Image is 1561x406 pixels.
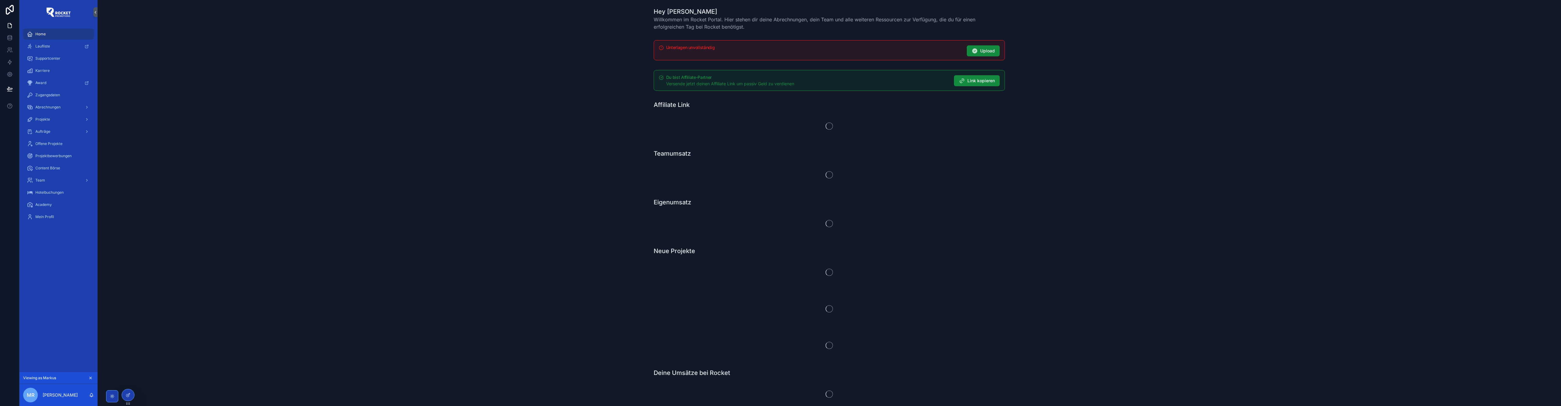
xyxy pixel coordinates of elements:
[23,77,94,88] a: Award
[23,90,94,101] a: Zugangsdaten
[35,32,46,37] span: Home
[23,211,94,222] a: Mein Profil
[35,56,60,61] span: Supportcenter
[23,53,94,64] a: Supportcenter
[967,45,1000,56] button: Upload
[23,41,94,52] a: Laufliste
[35,129,50,134] span: Aufträge
[967,78,995,84] span: Link kopieren
[980,48,995,54] span: Upload
[23,175,94,186] a: Team
[35,214,54,219] span: Mein Profil
[954,75,1000,86] button: Link kopieren
[35,105,61,110] span: Abrechnungen
[35,44,50,49] span: Laufliste
[654,16,1005,30] span: Willkommen im Rocket Portal. Hier stehen dir deine Abrechnungen, dein Team und alle weiteren Ress...
[35,154,72,158] span: Projektbewerbungen
[35,141,63,146] span: Offene Projekte
[20,24,98,230] div: scrollable content
[23,102,94,113] a: Abrechnungen
[654,149,691,158] h1: Teamumsatz
[43,392,78,398] p: [PERSON_NAME]
[35,178,45,183] span: Team
[666,81,794,86] span: Versende jetzt deinen Affiliate Link um passiv Geld zu verdienen
[35,80,46,85] span: Award
[23,126,94,137] a: Aufträge
[35,166,60,171] span: Content Börse
[23,199,94,210] a: Academy
[35,190,64,195] span: Hotelbuchungen
[654,7,1005,16] h1: Hey [PERSON_NAME]
[23,163,94,174] a: Content Börse
[666,81,949,87] div: Versende jetzt deinen Affiliate Link um passiv Geld zu verdienen
[35,117,50,122] span: Projekte
[23,29,94,40] a: Home
[23,150,94,161] a: Projektbewerbungen
[654,247,695,255] h1: Neue Projekte
[35,93,60,97] span: Zugangsdaten
[23,65,94,76] a: Karriere
[23,138,94,149] a: Offene Projekte
[23,187,94,198] a: Hotelbuchungen
[35,68,50,73] span: Karriere
[46,7,71,17] img: App logo
[35,202,52,207] span: Academy
[654,369,730,377] h1: Deine Umsätze bei Rocket
[654,101,690,109] h1: Affiliate Link
[23,114,94,125] a: Projekte
[23,376,56,380] span: Viewing as Markus
[654,198,691,207] h1: Eigenumsatz
[666,75,949,79] h5: Du bist Affiliate-Partner
[27,391,34,399] span: MR
[666,45,962,50] h5: Unterlagen unvollständig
